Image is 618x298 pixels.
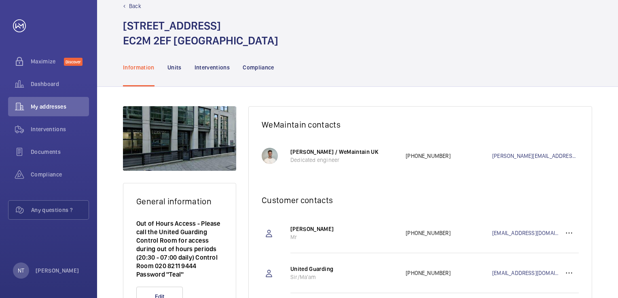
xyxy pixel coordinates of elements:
p: [PERSON_NAME] [290,225,398,233]
p: Dedicated engineer [290,156,398,164]
p: Information [123,63,154,71]
p: Interventions [195,63,230,71]
h2: WeMaintain contacts [262,120,579,130]
p: [PHONE_NUMBER] [406,229,492,237]
h2: General information [136,196,223,206]
p: NT [18,267,24,275]
a: [EMAIL_ADDRESS][DOMAIN_NAME] [492,229,559,237]
span: Discover [64,58,83,66]
span: Any questions ? [31,206,89,214]
p: United Guarding [290,265,398,273]
p: Compliance [243,63,274,71]
p: Mr [290,233,398,241]
span: Interventions [31,125,89,133]
p: Sir/Ma'am [290,273,398,281]
p: [PHONE_NUMBER] [406,152,492,160]
span: Compliance [31,170,89,178]
h1: [STREET_ADDRESS] EC2M 2EF [GEOGRAPHIC_DATA] [123,18,278,48]
p: [PHONE_NUMBER] [406,269,492,277]
a: [PERSON_NAME][EMAIL_ADDRESS][DOMAIN_NAME] [492,152,579,160]
p: Units [167,63,182,71]
p: [PERSON_NAME] / WeMaintain UK [290,148,398,156]
span: Documents [31,148,89,156]
a: [EMAIL_ADDRESS][DOMAIN_NAME] [492,269,559,277]
span: My addresses [31,103,89,111]
p: [PERSON_NAME] [36,267,79,275]
h2: Customer contacts [262,195,579,205]
p: Back [129,2,141,10]
span: Maximize [31,57,64,65]
p: Out of Hours Access - Please call the United Guarding Control Room for access during out of hours... [136,219,223,279]
span: Dashboard [31,80,89,88]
